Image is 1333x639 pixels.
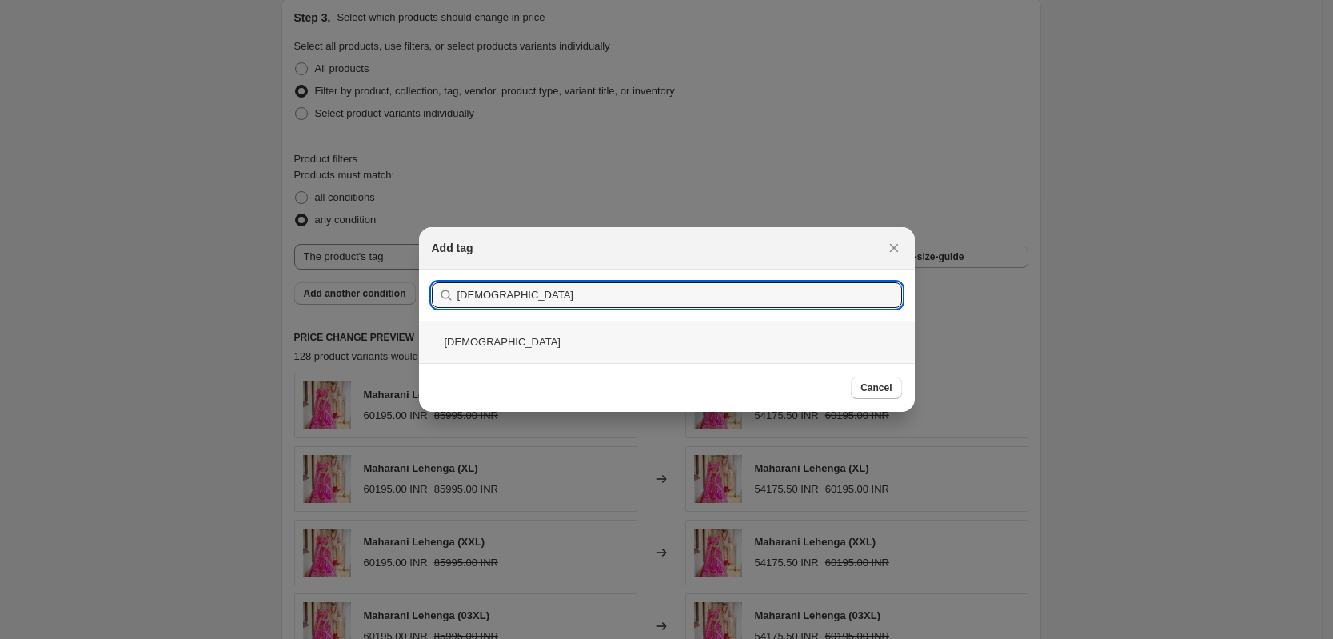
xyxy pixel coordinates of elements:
span: Cancel [860,381,892,394]
button: Cancel [851,377,901,399]
input: Search tags [457,282,902,308]
div: [DEMOGRAPHIC_DATA] [419,321,915,363]
button: Close [883,237,905,259]
h2: Add tag [432,240,473,256]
